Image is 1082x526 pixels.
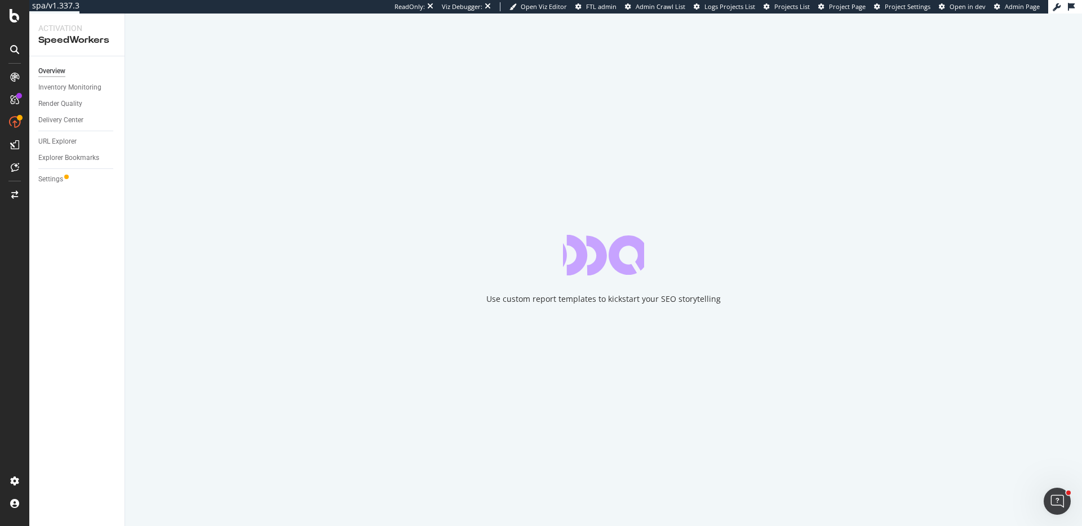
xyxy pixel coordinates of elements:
a: Open in dev [939,2,986,11]
iframe: Intercom live chat [1044,488,1071,515]
div: Inventory Monitoring [38,82,101,93]
span: Project Settings [885,2,930,11]
span: Admin Page [1005,2,1040,11]
div: Delivery Center [38,114,83,126]
a: URL Explorer [38,136,117,148]
div: Render Quality [38,98,82,110]
div: ReadOnly: [394,2,425,11]
a: Admin Crawl List [625,2,685,11]
a: Open Viz Editor [509,2,567,11]
span: Open in dev [950,2,986,11]
a: Project Page [818,2,866,11]
div: animation [563,235,644,275]
div: Settings [38,173,63,185]
div: Explorer Bookmarks [38,152,99,164]
a: FTL admin [575,2,617,11]
a: Render Quality [38,98,117,110]
span: Project Page [829,2,866,11]
span: Projects List [774,2,810,11]
a: Project Settings [874,2,930,11]
span: Logs Projects List [704,2,755,11]
a: Explorer Bookmarks [38,152,117,164]
a: Admin Page [994,2,1040,11]
div: Activation [38,23,116,34]
div: Use custom report templates to kickstart your SEO storytelling [486,293,721,305]
a: Delivery Center [38,114,117,126]
span: Admin Crawl List [636,2,685,11]
div: URL Explorer [38,136,77,148]
a: Logs Projects List [694,2,755,11]
a: Overview [38,65,117,77]
a: Inventory Monitoring [38,82,117,93]
a: Projects List [764,2,810,11]
div: Overview [38,65,65,77]
div: SpeedWorkers [38,34,116,47]
div: Viz Debugger: [442,2,482,11]
a: Settings [38,173,117,185]
span: FTL admin [586,2,617,11]
span: Open Viz Editor [521,2,567,11]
